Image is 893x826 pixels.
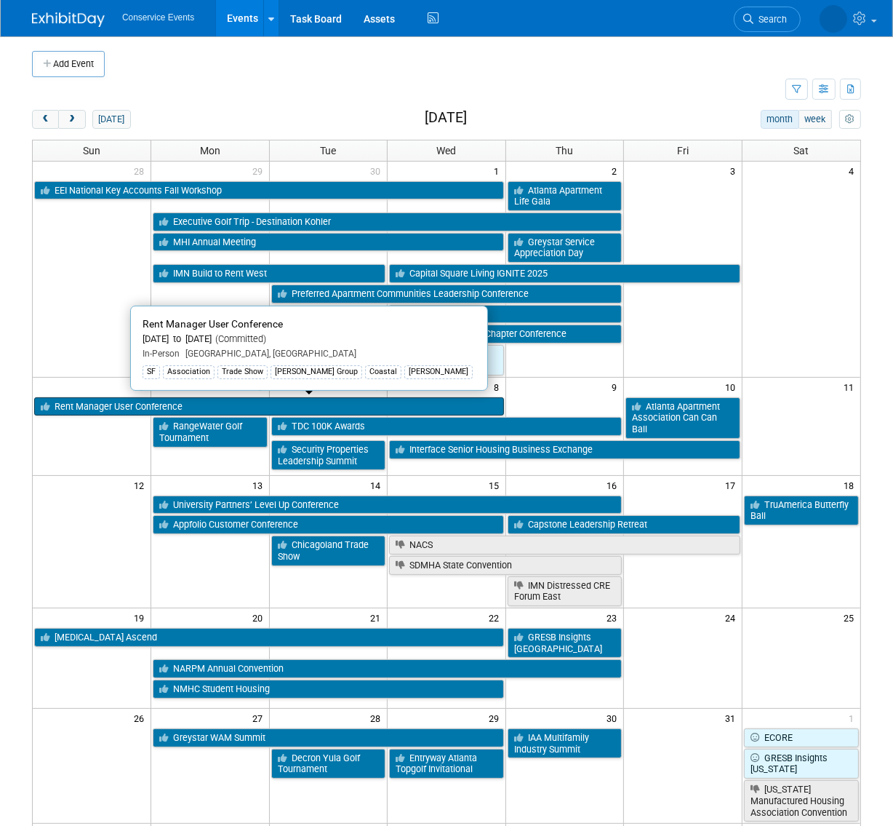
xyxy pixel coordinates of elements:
[320,145,336,156] span: Tue
[744,728,859,747] a: ECORE
[487,608,505,627] span: 22
[143,333,476,346] div: [DATE] to [DATE]
[487,709,505,727] span: 29
[389,536,740,555] a: NACS
[487,476,505,494] span: 15
[508,628,622,658] a: GRESB Insights [GEOGRAPHIC_DATA]
[389,556,622,575] a: SDMHA State Convention
[724,476,742,494] span: 17
[271,440,386,470] a: Security Properties Leadership Summit
[32,51,105,77] button: Add Event
[212,333,266,344] span: (Committed)
[508,515,740,534] a: Capstone Leadership Retreat
[492,162,505,180] span: 1
[842,608,860,627] span: 25
[153,680,504,699] a: NMHC Student Housing
[32,12,105,27] img: ExhibitDay
[845,115,854,124] i: Personalize Calendar
[200,145,220,156] span: Mon
[508,728,622,758] a: IAA Multifamily Industry Summit
[605,709,623,727] span: 30
[271,365,362,378] div: [PERSON_NAME] Group
[369,162,387,180] span: 30
[153,213,622,231] a: Executive Golf Trip - Destination Kohler
[153,728,504,747] a: Greystar WAM Summit
[143,318,283,330] span: Rent Manager User Conference
[842,378,860,396] span: 11
[744,496,859,525] a: TruAmerica Butterfly Ball
[610,162,623,180] span: 2
[744,749,859,779] a: GRESB Insights [US_STATE]
[34,628,504,647] a: [MEDICAL_DATA] Ascend
[847,709,860,727] span: 1
[389,264,740,283] a: Capital Square Living IGNITE 2025
[83,145,100,156] span: Sun
[251,709,269,727] span: 27
[610,378,623,396] span: 9
[605,608,623,627] span: 23
[508,233,622,263] a: Greystar Service Appreciation Day
[734,7,801,32] a: Search
[132,608,151,627] span: 19
[365,365,401,378] div: Coastal
[798,110,832,129] button: week
[753,14,787,25] span: Search
[369,476,387,494] span: 14
[251,162,269,180] span: 29
[34,181,504,200] a: EEI National Key Accounts Fall Workshop
[389,440,740,459] a: Interface Senior Housing Business Exchange
[556,145,574,156] span: Thu
[271,285,622,303] a: Preferred Apartment Communities Leadership Conference
[508,576,622,606] a: IMN Distressed CRE Forum East
[820,5,847,33] img: Amiee Griffey
[153,659,622,678] a: NARPM Annual Convention
[58,110,85,129] button: next
[389,749,504,779] a: Entryway Atlanta Topgolf Invitational
[271,749,386,779] a: Decron Yula Golf Tournament
[217,365,268,378] div: Trade Show
[724,608,742,627] span: 24
[32,110,59,129] button: prev
[180,349,356,359] span: [GEOGRAPHIC_DATA], [GEOGRAPHIC_DATA]
[92,110,131,129] button: [DATE]
[143,349,180,359] span: In-Person
[677,145,689,156] span: Fri
[132,709,151,727] span: 26
[122,12,194,23] span: Conservice Events
[132,162,151,180] span: 28
[425,110,467,126] h2: [DATE]
[251,608,269,627] span: 20
[369,709,387,727] span: 28
[625,397,740,439] a: Atlanta Apartment Association Can Can Ball
[369,608,387,627] span: 21
[153,264,385,283] a: IMN Build to Rent West
[842,476,860,494] span: 18
[793,145,809,156] span: Sat
[436,145,456,156] span: Wed
[724,378,742,396] span: 10
[729,162,742,180] span: 3
[271,536,386,565] a: Chicagoland Trade Show
[153,417,268,447] a: RangeWater Golf Tournament
[389,325,622,343] a: NRHC [US_STATE] Chapter Conference
[724,709,742,727] span: 31
[492,378,505,396] span: 8
[389,305,622,324] a: BAM Con 2025
[251,476,269,494] span: 13
[153,496,622,515] a: University Partners’ Level Up Conference
[132,476,151,494] span: 12
[839,110,861,129] button: myCustomButton
[143,365,160,378] div: SF
[153,233,504,252] a: MHI Annual Meeting
[847,162,860,180] span: 4
[34,397,504,416] a: Rent Manager User Conference
[605,476,623,494] span: 16
[163,365,215,378] div: Association
[761,110,799,129] button: month
[271,417,622,436] a: TDC 100K Awards
[404,365,473,378] div: [PERSON_NAME]
[508,181,622,211] a: Atlanta Apartment Life Gala
[744,780,859,822] a: [US_STATE] Manufactured Housing Association Convention
[153,515,504,534] a: Appfolio Customer Conference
